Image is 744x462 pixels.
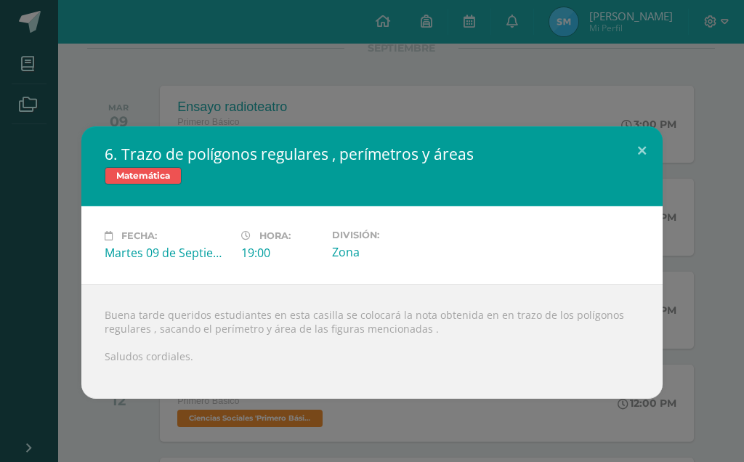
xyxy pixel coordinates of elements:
div: 19:00 [241,245,320,261]
h2: 6. Trazo de polígonos regulares , perímetros y áreas [105,144,639,164]
span: Hora: [259,230,291,241]
button: Close (Esc) [621,126,663,176]
span: Matemática [105,167,182,185]
div: Buena tarde queridos estudiantes en esta casilla se colocará la nota obtenida en en trazo de los ... [81,284,663,399]
div: Zona [332,244,457,260]
label: División: [332,230,457,240]
div: Martes 09 de Septiembre [105,245,230,261]
span: Fecha: [121,230,157,241]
